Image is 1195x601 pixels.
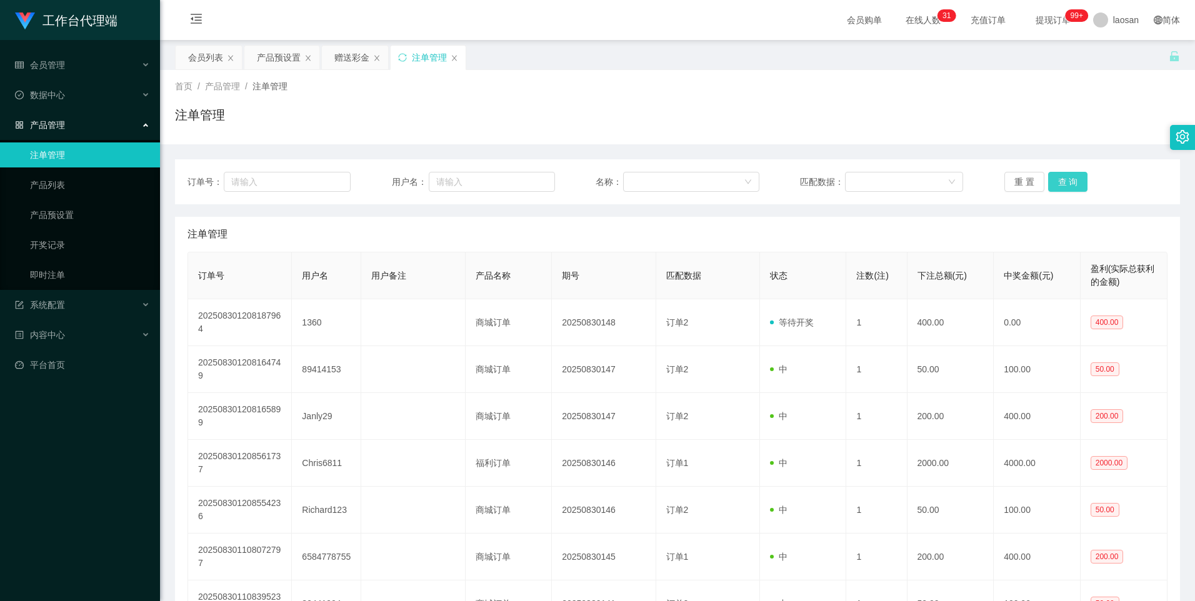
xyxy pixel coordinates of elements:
span: 状态 [770,271,787,281]
span: 用户名 [302,271,328,281]
span: 50.00 [1091,503,1119,517]
span: 400.00 [1091,315,1124,329]
td: 20250830146 [552,487,656,534]
a: 产品列表 [30,172,150,197]
td: 20250830147 [552,393,656,440]
span: 匹配数据 [666,271,701,281]
p: 1 [947,9,951,22]
span: / [245,81,247,91]
td: Janly29 [292,393,361,440]
span: 内容中心 [15,330,65,340]
i: 图标: unlock [1169,51,1180,62]
td: 202508301208554236 [188,487,292,534]
span: 期号 [562,271,579,281]
td: 1 [846,346,907,393]
td: 50.00 [907,346,994,393]
span: 中 [770,505,787,515]
td: 1 [846,440,907,487]
td: 1 [846,534,907,580]
span: 注单管理 [252,81,287,91]
td: 商城订单 [466,534,552,580]
i: 图标: global [1154,16,1162,24]
td: 4000.00 [994,440,1081,487]
td: 福利订单 [466,440,552,487]
td: 商城订单 [466,487,552,534]
span: 系统配置 [15,300,65,310]
i: 图标: menu-fold [175,1,217,41]
td: 202508301208164749 [188,346,292,393]
span: 提现订单 [1029,16,1077,24]
p: 3 [942,9,947,22]
sup: 31 [937,9,956,22]
span: 下注总额(元) [917,271,967,281]
span: 订单1 [666,552,689,562]
td: 20250830148 [552,299,656,346]
sup: 1018 [1066,9,1088,22]
span: 订单号 [198,271,224,281]
td: 2000.00 [907,440,994,487]
span: 中奖金额(元) [1004,271,1053,281]
div: 产品预设置 [257,46,301,69]
i: 图标: table [15,61,24,69]
span: 首页 [175,81,192,91]
i: 图标: setting [1176,130,1189,144]
span: 中 [770,552,787,562]
span: 等待开奖 [770,317,814,327]
td: 100.00 [994,346,1081,393]
div: 注单管理 [412,46,447,69]
span: 订单1 [666,458,689,468]
td: 20250830147 [552,346,656,393]
span: 200.00 [1091,550,1124,564]
span: 产品名称 [476,271,511,281]
i: 图标: sync [398,53,407,62]
td: 50.00 [907,487,994,534]
img: logo.9652507e.png [15,12,35,30]
span: 中 [770,364,787,374]
a: 注单管理 [30,142,150,167]
i: 图标: close [304,54,312,62]
td: 20250830146 [552,440,656,487]
span: 200.00 [1091,409,1124,423]
button: 查 询 [1048,172,1088,192]
button: 重 置 [1004,172,1044,192]
span: 2000.00 [1091,456,1127,470]
i: 图标: form [15,300,24,309]
td: 0.00 [994,299,1081,346]
td: 商城订单 [466,393,552,440]
a: 产品预设置 [30,202,150,227]
h1: 注单管理 [175,106,225,124]
i: 图标: close [227,54,234,62]
td: 20250830145 [552,534,656,580]
td: 202508301208561737 [188,440,292,487]
td: 202508301208165899 [188,393,292,440]
i: 图标: appstore-o [15,121,24,129]
span: 匹配数据： [800,176,845,189]
i: 图标: down [744,178,752,187]
td: 202508301108072797 [188,534,292,580]
i: 图标: check-circle-o [15,91,24,99]
td: 400.00 [994,534,1081,580]
span: 名称： [596,176,623,189]
td: 100.00 [994,487,1081,534]
div: 会员列表 [188,46,223,69]
span: 产品管理 [15,120,65,130]
span: 订单号： [187,176,224,189]
a: 工作台代理端 [15,15,117,25]
td: 400.00 [907,299,994,346]
span: 用户备注 [371,271,406,281]
span: 充值订单 [964,16,1012,24]
span: 订单2 [666,317,689,327]
td: 6584778755 [292,534,361,580]
td: 1360 [292,299,361,346]
span: 在线人数 [899,16,947,24]
span: 数据中心 [15,90,65,100]
span: 中 [770,411,787,421]
td: 商城订单 [466,299,552,346]
td: 1 [846,487,907,534]
span: 订单2 [666,364,689,374]
span: 订单2 [666,505,689,515]
span: 产品管理 [205,81,240,91]
span: / [197,81,200,91]
td: Richard123 [292,487,361,534]
td: 89414153 [292,346,361,393]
